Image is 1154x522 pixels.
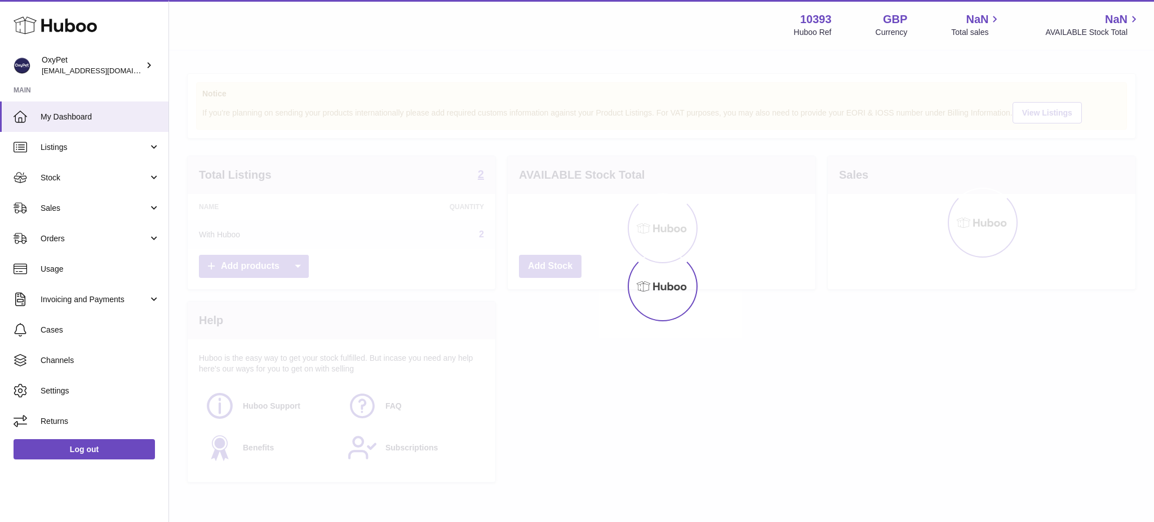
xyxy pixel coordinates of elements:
div: Currency [876,27,908,38]
span: NaN [966,12,988,27]
span: Stock [41,172,148,183]
span: Orders [41,233,148,244]
span: Cases [41,325,160,335]
span: Channels [41,355,160,366]
strong: 10393 [800,12,832,27]
span: Settings [41,386,160,396]
span: Usage [41,264,160,275]
a: Log out [14,439,155,459]
a: NaN AVAILABLE Stock Total [1045,12,1140,38]
div: OxyPet [42,55,143,76]
img: internalAdmin-10393@internal.huboo.com [14,57,30,74]
span: Returns [41,416,160,427]
a: NaN Total sales [951,12,1001,38]
span: [EMAIL_ADDRESS][DOMAIN_NAME] [42,66,166,75]
span: Sales [41,203,148,214]
span: NaN [1105,12,1128,27]
strong: GBP [883,12,907,27]
div: Huboo Ref [794,27,832,38]
span: AVAILABLE Stock Total [1045,27,1140,38]
span: Invoicing and Payments [41,294,148,305]
span: My Dashboard [41,112,160,122]
span: Total sales [951,27,1001,38]
span: Listings [41,142,148,153]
